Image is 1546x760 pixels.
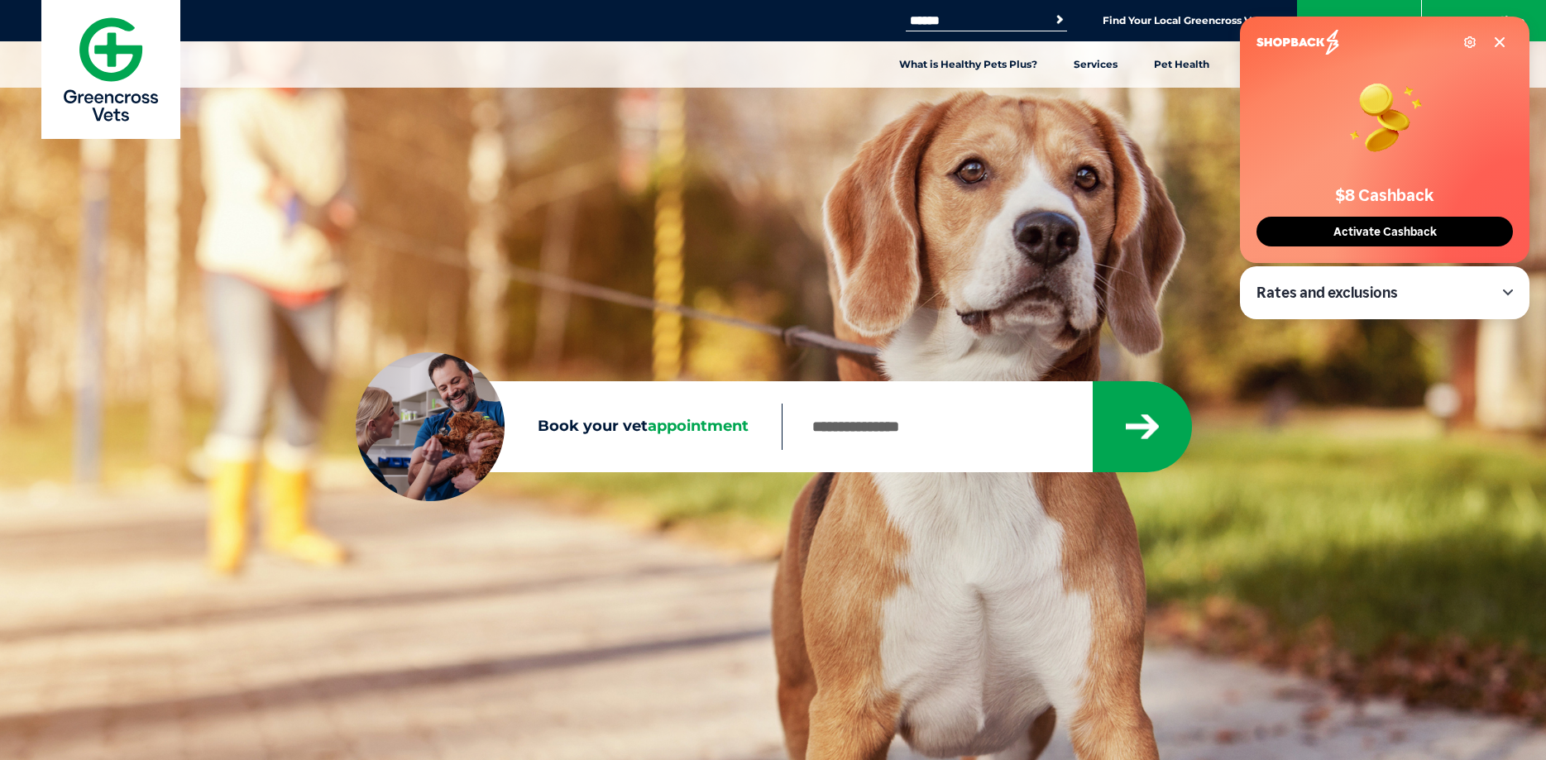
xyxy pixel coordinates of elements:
a: What is Healthy Pets Plus? [881,41,1055,88]
label: Book your vet [356,414,782,439]
button: Search [1051,12,1068,28]
a: Pet Articles [1228,41,1324,88]
a: Pet Health [1136,41,1228,88]
a: Services [1055,41,1136,88]
span: appointment [648,417,749,435]
a: Find Your Local Greencross Vet [1103,14,1261,27]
